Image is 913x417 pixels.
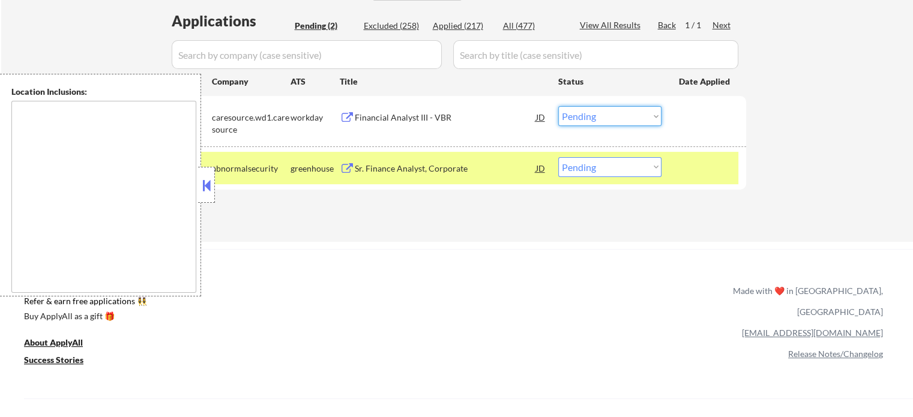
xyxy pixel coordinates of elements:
[291,163,340,175] div: greenhouse
[679,76,732,88] div: Date Applied
[340,76,547,88] div: Title
[291,76,340,88] div: ATS
[658,19,677,31] div: Back
[24,297,482,310] a: Refer & earn free applications 👯‍♀️
[503,20,563,32] div: All (477)
[24,336,100,351] a: About ApplyAll
[713,19,732,31] div: Next
[24,312,144,320] div: Buy ApplyAll as a gift 🎁
[535,157,547,179] div: JD
[558,70,661,92] div: Status
[433,20,493,32] div: Applied (217)
[535,106,547,128] div: JD
[295,20,355,32] div: Pending (2)
[212,76,291,88] div: Company
[685,19,713,31] div: 1 / 1
[11,86,196,98] div: Location Inclusions:
[580,19,644,31] div: View All Results
[24,355,83,365] u: Success Stories
[355,112,536,124] div: Financial Analyst III - VBR
[172,14,291,28] div: Applications
[364,20,424,32] div: Excluded (258)
[24,310,144,325] a: Buy ApplyAll as a gift 🎁
[742,328,883,338] a: [EMAIL_ADDRESS][DOMAIN_NAME]
[728,280,883,322] div: Made with ❤️ in [GEOGRAPHIC_DATA], [GEOGRAPHIC_DATA]
[172,40,442,69] input: Search by company (case sensitive)
[453,40,738,69] input: Search by title (case sensitive)
[24,337,83,347] u: About ApplyAll
[212,112,291,135] div: caresource.wd1.caresource
[355,163,536,175] div: Sr. Finance Analyst, Corporate
[24,353,100,368] a: Success Stories
[212,163,291,175] div: abnormalsecurity
[291,112,340,124] div: workday
[788,349,883,359] a: Release Notes/Changelog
